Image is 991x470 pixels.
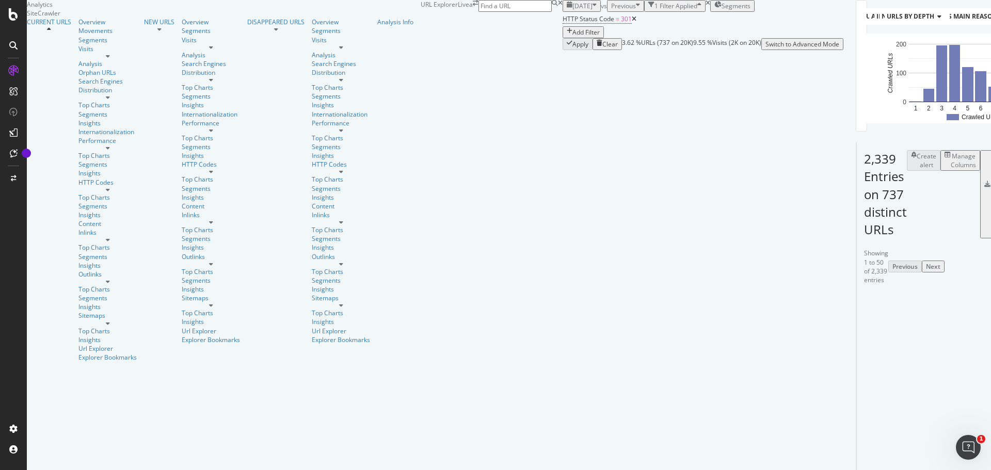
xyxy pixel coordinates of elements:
div: Outlinks [78,270,137,279]
div: Analysis [312,51,370,59]
text: 2 [927,105,931,112]
span: URLs by Depth [887,12,934,21]
a: Insights [182,193,240,202]
div: Add Filter [572,28,600,37]
a: Segments [78,252,137,261]
span: 301 [621,14,632,23]
text: 100 [896,70,906,77]
a: Segments [182,142,240,151]
div: Top Charts [312,225,370,234]
a: Top Charts [312,309,370,317]
a: Visits [182,36,240,44]
a: Explorer Bookmarks [312,335,370,344]
a: Sitemaps [312,294,370,302]
div: Insights [182,101,240,109]
h4: URLs by Depth [885,8,950,25]
div: Segments [182,92,240,101]
div: Explorer Bookmarks [182,335,240,344]
div: Visits [312,36,370,44]
a: Distribution [78,86,137,94]
div: SiteCrawler [27,9,421,18]
div: Top Charts [182,225,240,234]
a: Insights [312,285,370,294]
div: Insights [312,317,370,326]
text: 0 [903,99,906,106]
a: Inlinks [182,210,240,219]
div: HTTP Codes [312,160,370,169]
div: Insights [312,151,370,160]
div: 3.62 % URLs ( 737 on 20K ) [622,38,693,50]
a: Insights [182,285,240,294]
div: Segments [182,234,240,243]
div: Top Charts [78,193,137,202]
a: Top Charts [78,101,137,109]
div: Performance [312,119,370,127]
div: Overview [312,18,370,26]
a: CURRENT URLS [27,18,71,26]
div: Apply [572,40,588,48]
div: Segments [312,92,370,101]
a: Analysis [182,51,240,59]
a: Insights [78,210,137,219]
a: Segments [78,36,137,44]
a: Performance [78,136,137,145]
div: Manage Columns [951,152,976,169]
a: Search Engines [312,59,356,68]
a: Explorer Bookmarks [78,353,137,362]
div: Content [312,202,370,210]
div: Top Charts [78,285,137,294]
a: Insights [312,193,370,202]
a: Visits [78,44,137,53]
a: NEW URLS [144,18,174,26]
a: Segments [312,276,370,285]
div: Clear [602,40,618,48]
a: Top Charts [182,175,240,184]
div: Top Charts [182,83,240,92]
a: Overview [182,18,240,26]
div: Top Charts [78,327,137,335]
a: Insights [78,261,137,270]
div: HTTP Codes [78,178,137,187]
div: Segments [182,184,240,193]
button: Create alert [907,150,940,171]
a: Insights [182,151,240,160]
a: Segments [182,276,240,285]
a: Top Charts [78,151,137,160]
a: Overview [78,18,137,26]
div: 9.55 % Visits ( 2K on 20K ) [693,38,761,50]
button: Clear [593,38,622,50]
div: Url Explorer [312,327,370,335]
a: Internationalization [312,110,367,119]
div: Segments [312,184,370,193]
div: Insights [182,317,240,326]
a: Top Charts [182,134,240,142]
a: Insights [182,243,240,252]
div: Switch to Advanced Mode [765,40,839,48]
a: Content [182,202,240,210]
a: Outlinks [182,252,240,261]
button: Previous [888,261,922,272]
a: Analysis [78,59,137,68]
a: Segments [312,234,370,243]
